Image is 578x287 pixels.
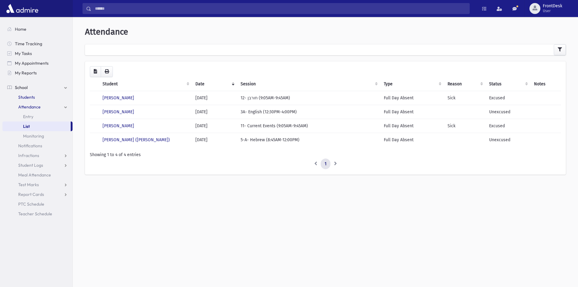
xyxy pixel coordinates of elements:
div: Showing 1 to 4 of 4 entries [90,152,561,158]
a: My Appointments [2,58,73,68]
span: Attendance [18,104,41,110]
span: Notifications [18,143,42,149]
td: Excused [485,119,530,133]
td: Full Day Absent [380,119,444,133]
td: Full Day Absent [380,133,444,147]
td: [DATE] [192,105,237,119]
td: 3A- English (12:30PM-4:00PM) [237,105,380,119]
span: Attendance [85,27,128,37]
span: My Reports [15,70,37,76]
span: PTC Schedule [18,201,44,207]
td: Sick [444,91,486,105]
span: Report Cards [18,192,44,197]
th: Notes [530,77,561,91]
th: Student: activate to sort column ascending [99,77,192,91]
span: User [543,9,562,13]
td: [DATE] [192,91,237,105]
td: 5-A- Hebrew (8:45AM-12:00PM) [237,133,380,147]
td: Excused [485,91,530,105]
td: Unexcused [485,105,530,119]
a: Notifications [2,141,73,151]
a: Time Tracking [2,39,73,49]
a: Monitoring [2,131,73,141]
span: My Tasks [15,51,32,56]
td: 12- חורבן (9:05AM-9:45AM) [237,91,380,105]
span: Infractions [18,153,39,158]
a: Home [2,24,73,34]
a: List [2,121,71,131]
a: Meal Attendance [2,170,73,180]
td: [DATE] [192,133,237,147]
a: [PERSON_NAME] ([PERSON_NAME]) [103,137,170,142]
td: Unexcused [485,133,530,147]
span: Teacher Schedule [18,211,52,217]
span: Meal Attendance [18,172,51,178]
span: Home [15,26,26,32]
td: Full Day Absent [380,91,444,105]
a: Infractions [2,151,73,160]
a: Students [2,92,73,102]
a: Test Marks [2,180,73,190]
a: My Reports [2,68,73,78]
button: CSV [90,66,101,77]
span: Entry [23,114,33,119]
a: Report Cards [2,190,73,199]
th: Date: activate to sort column ascending [192,77,237,91]
span: List [23,124,30,129]
a: Attendance [2,102,73,112]
span: Students [18,94,35,100]
span: Monitoring [23,133,44,139]
span: School [15,85,28,90]
td: 11- Current Events (9:05AM-9:45AM) [237,119,380,133]
a: Teacher Schedule [2,209,73,219]
a: My Tasks [2,49,73,58]
th: Session : activate to sort column ascending [237,77,380,91]
span: FrontDesk [543,4,562,9]
a: School [2,83,73,92]
a: Entry [2,112,73,121]
td: Sick [444,119,486,133]
span: Time Tracking [15,41,42,46]
th: Type: activate to sort column ascending [380,77,444,91]
a: [PERSON_NAME] [103,109,134,114]
span: My Appointments [15,60,49,66]
td: [DATE] [192,119,237,133]
a: Student Logs [2,160,73,170]
img: AdmirePro [5,2,40,15]
th: Reason: activate to sort column ascending [444,77,486,91]
a: 1 [321,159,330,169]
a: PTC Schedule [2,199,73,209]
a: [PERSON_NAME] [103,95,134,101]
td: Full Day Absent [380,105,444,119]
button: Print [101,66,113,77]
a: [PERSON_NAME] [103,123,134,128]
span: Student Logs [18,162,43,168]
input: Search [91,3,469,14]
th: Status: activate to sort column ascending [485,77,530,91]
span: Test Marks [18,182,39,187]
